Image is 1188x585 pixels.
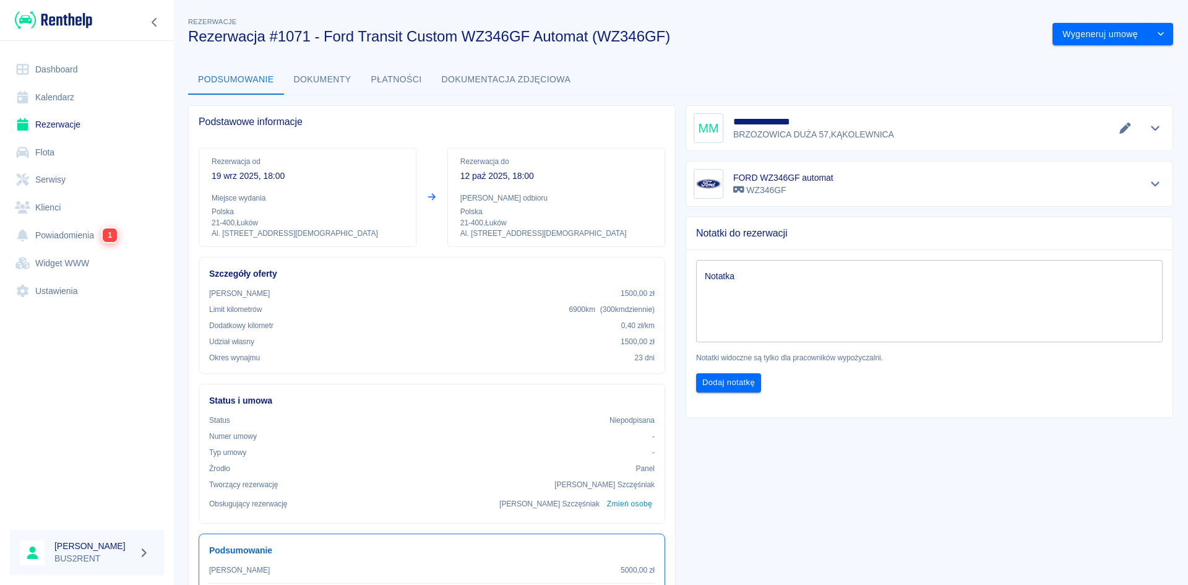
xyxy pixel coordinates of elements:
[460,156,652,167] p: Rezerwacja do
[1145,175,1166,193] button: Pokaż szczegóły
[10,277,164,305] a: Ustawienia
[652,447,655,458] p: -
[554,479,655,490] p: [PERSON_NAME] Szczęśniak
[10,56,164,84] a: Dashboard
[209,267,655,280] h6: Szczegóły oferty
[212,193,403,204] p: Miejsce wydania
[103,228,117,243] span: 1
[694,113,723,143] div: MM
[54,540,134,552] h6: [PERSON_NAME]
[10,84,164,111] a: Kalendarz
[188,18,236,25] span: Rezerwacje
[209,288,270,299] p: [PERSON_NAME]
[460,217,652,228] p: 21-400 , Łuków
[432,65,581,95] button: Dokumentacja zdjęciowa
[569,304,655,315] p: 6900 km
[10,166,164,194] a: Serwisy
[621,288,655,299] p: 1500,00 zł
[212,156,403,167] p: Rezerwacja od
[499,498,600,509] p: [PERSON_NAME] Szczęśniak
[54,552,134,565] p: BUS2RENT
[1148,23,1173,46] button: drop-down
[1052,23,1148,46] button: Wygeneruj umowę
[1145,119,1166,137] button: Pokaż szczegóły
[696,352,1163,363] p: Notatki widoczne są tylko dla pracowników wypożyczalni.
[209,498,288,509] p: Obsługujący rezerwację
[188,65,284,95] button: Podsumowanie
[460,170,652,183] p: 12 paź 2025, 18:00
[652,431,655,442] p: -
[621,320,655,331] p: 0,40 zł /km
[600,305,655,314] span: ( 300 km dziennie )
[209,336,254,347] p: Udział własny
[209,447,246,458] p: Typ umowy
[460,193,652,204] p: [PERSON_NAME] odbioru
[10,111,164,139] a: Rezerwacje
[188,28,1043,45] h3: Rezerwacja #1071 - Ford Transit Custom WZ346GF Automat (WZ346GF)
[212,217,403,228] p: 21-400 , Łuków
[733,184,833,197] p: WZ346GF
[209,463,230,474] p: Żrodło
[15,10,92,30] img: Renthelp logo
[636,463,655,474] p: Panel
[209,544,655,557] h6: Podsumowanie
[284,65,361,95] button: Dokumenty
[460,206,652,217] p: Polska
[361,65,432,95] button: Płatności
[605,495,655,513] button: Zmień osobę
[696,227,1163,240] span: Notatki do rezerwacji
[209,565,270,576] p: [PERSON_NAME]
[199,116,665,128] span: Podstawowe informacje
[145,14,164,30] button: Zwiń nawigację
[696,373,761,392] button: Dodaj notatkę
[212,228,403,239] p: Al. [STREET_ADDRESS][DEMOGRAPHIC_DATA]
[10,194,164,222] a: Klienci
[209,479,278,490] p: Tworzący rezerwację
[209,304,262,315] p: Limit kilometrów
[209,394,655,407] h6: Status i umowa
[212,206,403,217] p: Polska
[460,228,652,239] p: Al. [STREET_ADDRESS][DEMOGRAPHIC_DATA]
[621,336,655,347] p: 1500,00 zł
[609,415,655,426] p: Niepodpisana
[10,249,164,277] a: Widget WWW
[10,221,164,249] a: Powiadomienia1
[209,352,260,363] p: Okres wynajmu
[209,431,257,442] p: Numer umowy
[212,170,403,183] p: 19 wrz 2025, 18:00
[209,415,230,426] p: Status
[621,565,655,576] p: 5000,00 zł
[733,171,833,184] h6: FORD WZ346GF automat
[209,320,273,331] p: Dodatkowy kilometr
[10,10,92,30] a: Renthelp logo
[635,352,655,363] p: 23 dni
[1115,119,1135,137] button: Edytuj dane
[696,171,721,196] img: Image
[733,128,894,141] p: BRZOZOWICA DUŻA 57 , KĄKOLEWNICA
[10,139,164,167] a: Flota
